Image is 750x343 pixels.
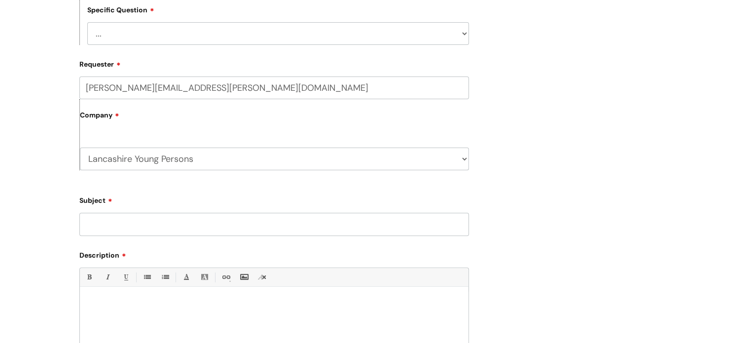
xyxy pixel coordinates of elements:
[238,271,250,283] a: Insert Image...
[79,57,469,69] label: Requester
[256,271,268,283] a: Remove formatting (Ctrl-\)
[87,4,154,14] label: Specific Question
[101,271,113,283] a: Italic (Ctrl-I)
[180,271,192,283] a: Font Color
[79,193,469,205] label: Subject
[80,108,469,130] label: Company
[79,76,469,99] input: Email
[79,248,469,260] label: Description
[119,271,132,283] a: Underline(Ctrl-U)
[219,271,232,283] a: Link
[141,271,153,283] a: • Unordered List (Ctrl-Shift-7)
[198,271,211,283] a: Back Color
[83,271,95,283] a: Bold (Ctrl-B)
[159,271,171,283] a: 1. Ordered List (Ctrl-Shift-8)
